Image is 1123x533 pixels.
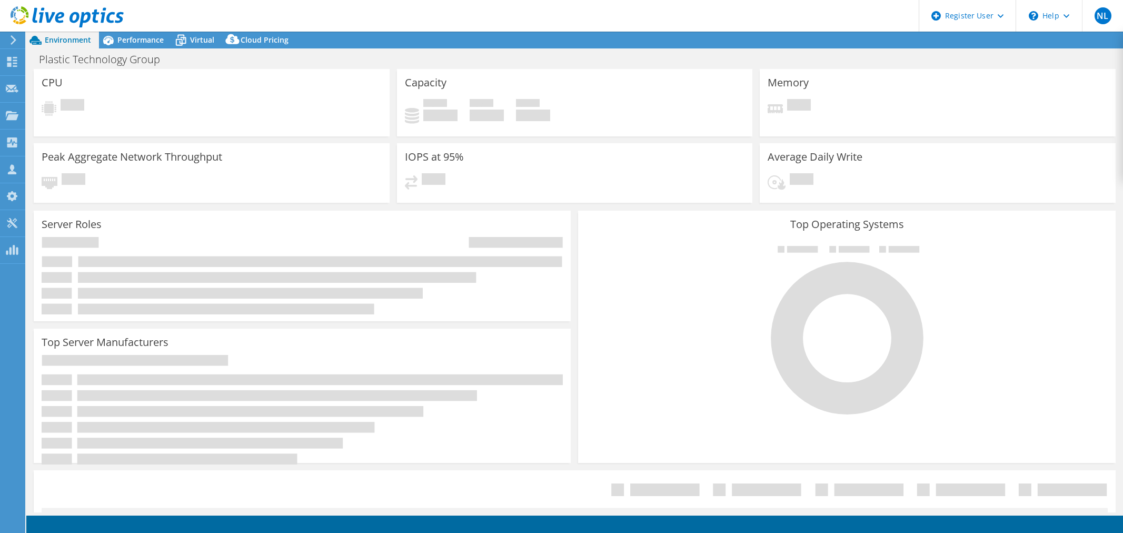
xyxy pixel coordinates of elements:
h3: Memory [768,77,809,88]
span: Pending [790,173,813,187]
span: Virtual [190,35,214,45]
span: Pending [61,99,84,113]
h3: Capacity [405,77,446,88]
span: Pending [62,173,85,187]
h4: 0 GiB [423,110,458,121]
h3: Top Operating Systems [586,219,1107,230]
span: Used [423,99,447,110]
h3: Top Server Manufacturers [42,337,168,348]
h3: IOPS at 95% [405,151,464,163]
h4: 0 GiB [516,110,550,121]
span: Total [516,99,540,110]
svg: \n [1029,11,1038,21]
span: Pending [787,99,811,113]
h1: Plastic Technology Group [34,54,176,65]
span: Performance [117,35,164,45]
h3: Server Roles [42,219,102,230]
h3: Peak Aggregate Network Throughput [42,151,222,163]
span: Environment [45,35,91,45]
span: Free [470,99,493,110]
span: Cloud Pricing [241,35,289,45]
h3: CPU [42,77,63,88]
span: NL [1095,7,1111,24]
span: Pending [422,173,445,187]
h4: 0 GiB [470,110,504,121]
h3: Average Daily Write [768,151,862,163]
